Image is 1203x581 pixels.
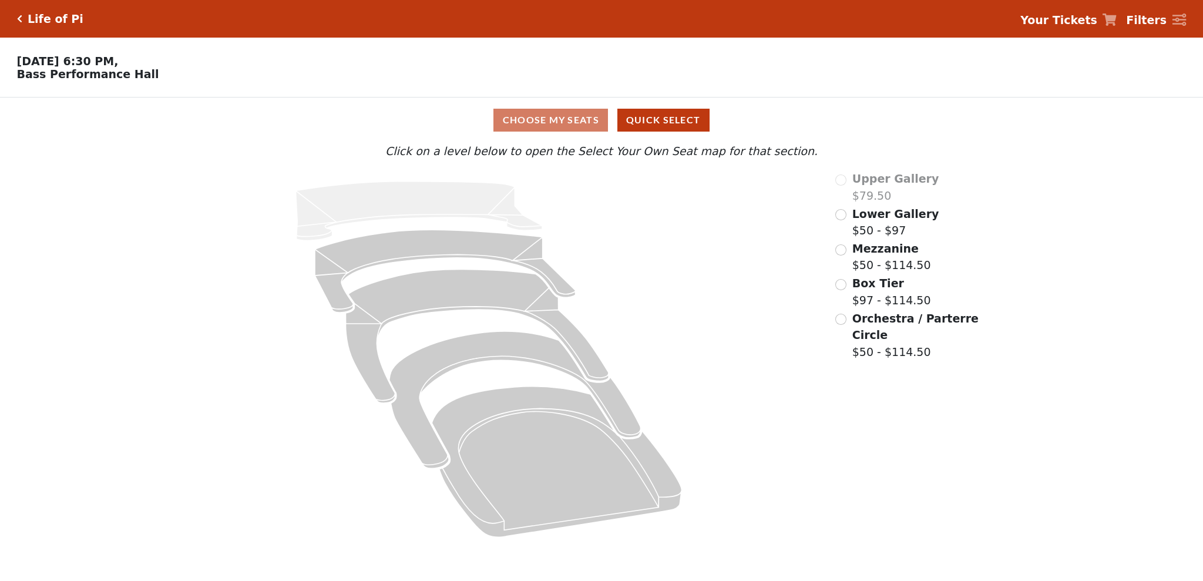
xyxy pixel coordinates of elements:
[852,242,919,255] span: Mezzanine
[852,275,931,308] label: $97 - $114.50
[1020,12,1117,29] a: Your Tickets
[852,170,939,204] label: $79.50
[28,12,83,26] h5: Life of Pi
[852,206,939,239] label: $50 - $97
[852,277,904,290] span: Box Tier
[1126,14,1167,26] strong: Filters
[296,182,543,241] path: Upper Gallery - Seats Available: 0
[852,207,939,220] span: Lower Gallery
[852,172,939,185] span: Upper Gallery
[159,143,1044,160] p: Click on a level below to open the Select Your Own Seat map for that section.
[852,310,980,361] label: $50 - $114.50
[432,387,681,537] path: Orchestra / Parterre Circle - Seats Available: 28
[617,109,710,132] button: Quick Select
[17,15,22,23] a: Click here to go back to filters
[852,312,979,342] span: Orchestra / Parterre Circle
[315,230,576,313] path: Lower Gallery - Seats Available: 101
[1020,14,1097,26] strong: Your Tickets
[852,240,931,274] label: $50 - $114.50
[1126,12,1186,29] a: Filters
